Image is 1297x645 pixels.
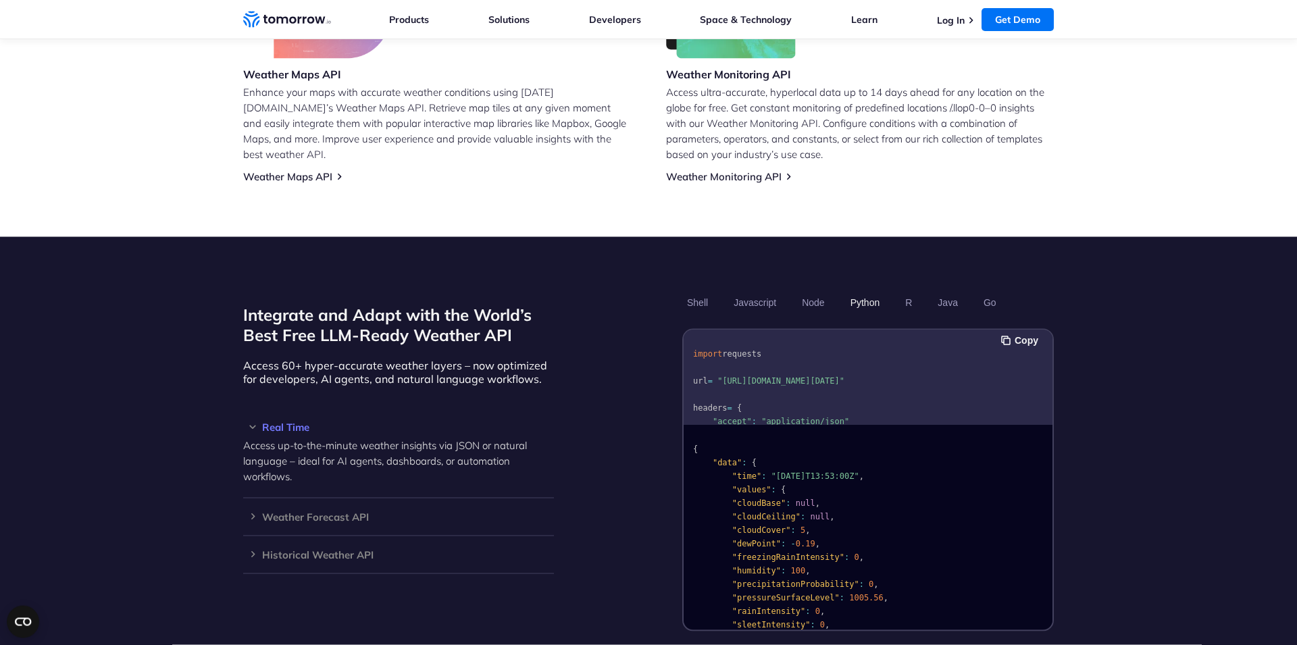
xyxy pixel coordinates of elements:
[693,445,698,455] span: {
[732,580,859,590] span: "precipitationProbability"
[884,594,888,603] span: ,
[666,67,796,82] h3: Weather Monitoring API
[243,170,332,183] a: Weather Maps API
[666,170,782,183] a: Weather Monitoring API
[752,417,757,427] span: :
[761,472,766,482] span: :
[796,540,815,549] span: 0.19
[732,526,791,536] span: "cloudCover"
[488,14,530,26] a: Solutions
[732,594,840,603] span: "pressureSurfaceLevel"
[732,499,786,509] span: "cloudBase"
[732,567,781,576] span: "humidity"
[732,513,800,522] span: "cloudCeiling"
[796,499,815,509] span: null
[243,550,554,560] h3: Historical Weather API
[742,459,746,468] span: :
[243,359,554,386] p: Access 60+ hyper-accurate weather layers – now optimized for developers, AI agents, and natural l...
[761,417,849,427] span: "application/json"
[820,607,825,617] span: ,
[693,404,728,413] span: headers
[729,291,781,314] button: Javascript
[815,607,820,617] span: 0
[933,291,963,314] button: Java
[781,486,786,495] span: {
[979,291,1001,314] button: Go
[859,472,864,482] span: ,
[732,621,811,630] span: "sleetIntensity"
[859,580,864,590] span: :
[732,607,805,617] span: "rainIntensity"
[797,291,829,314] button: Node
[732,486,771,495] span: "values"
[791,540,796,549] span: -
[844,553,849,563] span: :
[786,499,790,509] span: :
[815,499,820,509] span: ,
[589,14,641,26] a: Developers
[873,580,878,590] span: ,
[243,9,331,30] a: Home link
[1001,334,1042,349] button: Copy
[752,459,757,468] span: {
[722,350,761,359] span: requests
[243,67,390,82] h3: Weather Maps API
[859,553,864,563] span: ,
[389,14,429,26] a: Products
[732,472,761,482] span: "time"
[732,540,781,549] span: "dewPoint"
[243,512,554,522] h3: Weather Forecast API
[805,567,810,576] span: ,
[825,621,830,630] span: ,
[810,621,815,630] span: :
[728,404,732,413] span: =
[840,594,844,603] span: :
[869,580,873,590] span: 0
[805,607,810,617] span: :
[815,540,820,549] span: ,
[717,377,844,386] span: "[URL][DOMAIN_NAME][DATE]"
[771,472,859,482] span: "[DATE]T13:53:00Z"
[243,84,631,162] p: Enhance your maps with accurate weather conditions using [DATE][DOMAIN_NAME]’s Weather Maps API. ...
[7,606,39,638] button: Open CMP widget
[771,486,776,495] span: :
[700,14,792,26] a: Space & Technology
[693,377,708,386] span: url
[682,291,713,314] button: Shell
[810,513,830,522] span: null
[243,438,554,484] p: Access up-to-the-minute weather insights via JSON or natural language – ideal for AI agents, dash...
[846,291,885,314] button: Python
[830,513,834,522] span: ,
[854,553,859,563] span: 0
[982,8,1054,31] a: Get Demo
[781,567,786,576] span: :
[800,513,805,522] span: :
[243,422,554,432] h3: Real Time
[851,14,878,26] a: Learn
[732,553,844,563] span: "freezingRainIntensity"
[737,404,742,413] span: {
[820,621,825,630] span: 0
[937,14,965,26] a: Log In
[800,526,805,536] span: 5
[713,417,752,427] span: "accept"
[713,459,742,468] span: "data"
[791,526,796,536] span: :
[900,291,917,314] button: R
[781,540,786,549] span: :
[849,594,884,603] span: 1005.56
[243,305,554,345] h2: Integrate and Adapt with the World’s Best Free LLM-Ready Weather API
[693,350,722,359] span: import
[805,526,810,536] span: ,
[791,567,806,576] span: 100
[666,84,1054,162] p: Access ultra-accurate, hyperlocal data up to 14 days ahead for any location on the globe for free...
[708,377,713,386] span: =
